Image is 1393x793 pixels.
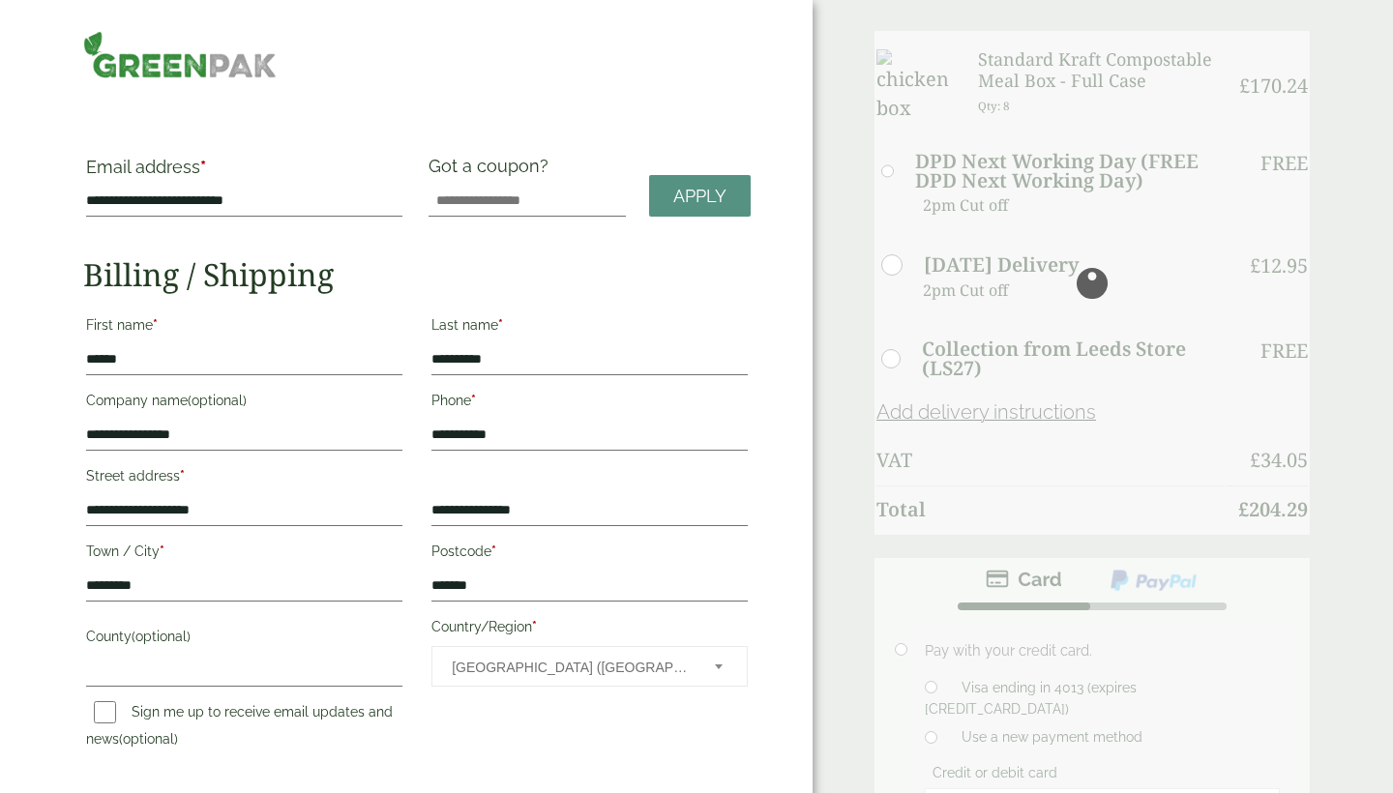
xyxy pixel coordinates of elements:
[86,623,402,656] label: County
[86,462,402,495] label: Street address
[649,175,751,217] a: Apply
[86,387,402,420] label: Company name
[86,538,402,571] label: Town / City
[491,543,496,559] abbr: required
[94,701,116,723] input: Sign me up to receive email updates and news(optional)
[498,317,503,333] abbr: required
[673,186,726,207] span: Apply
[83,31,277,78] img: GreenPak Supplies
[119,731,178,747] span: (optional)
[83,256,751,293] h2: Billing / Shipping
[160,543,164,559] abbr: required
[429,156,556,186] label: Got a coupon?
[431,538,748,571] label: Postcode
[532,619,537,634] abbr: required
[200,157,206,177] abbr: required
[452,647,689,688] span: United Kingdom (UK)
[86,311,402,344] label: First name
[431,311,748,344] label: Last name
[188,393,247,408] span: (optional)
[180,468,185,484] abbr: required
[471,393,476,408] abbr: required
[86,159,402,186] label: Email address
[431,387,748,420] label: Phone
[132,629,191,644] span: (optional)
[86,704,393,752] label: Sign me up to receive email updates and news
[431,613,748,646] label: Country/Region
[153,317,158,333] abbr: required
[431,646,748,687] span: Country/Region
